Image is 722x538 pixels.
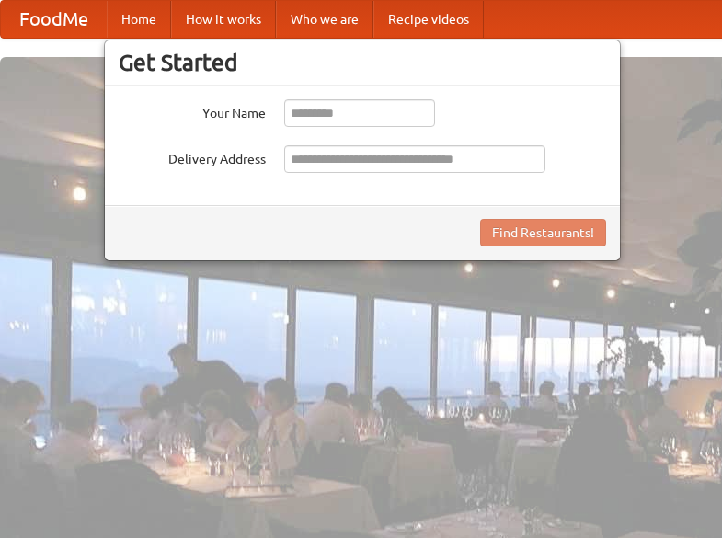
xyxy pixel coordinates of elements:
[119,145,266,168] label: Delivery Address
[1,1,107,38] a: FoodMe
[171,1,276,38] a: How it works
[107,1,171,38] a: Home
[480,219,606,246] button: Find Restaurants!
[119,99,266,122] label: Your Name
[119,49,606,76] h3: Get Started
[276,1,373,38] a: Who we are
[373,1,484,38] a: Recipe videos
